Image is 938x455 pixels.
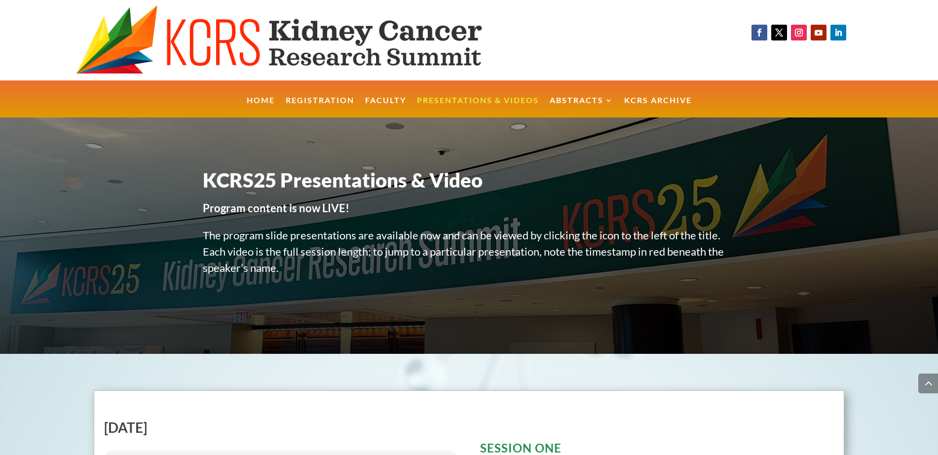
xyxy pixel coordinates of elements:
[771,25,787,40] a: Follow on X
[791,25,807,40] a: Follow on Instagram
[76,5,532,76] img: KCRS generic logo wide
[104,420,458,439] h2: [DATE]
[550,97,613,118] a: Abstracts
[830,25,846,40] a: Follow on LinkedIn
[365,97,406,118] a: Faculty
[751,25,767,40] a: Follow on Facebook
[203,168,483,192] span: KCRS25 Presentations & Video
[203,227,736,287] p: The program slide presentations are available now and can be viewed by clicking the icon to the l...
[286,97,354,118] a: Registration
[247,97,275,118] a: Home
[811,25,826,40] a: Follow on Youtube
[417,97,539,118] a: Presentations & Videos
[203,201,349,215] strong: Program content is now LIVE!
[624,97,692,118] a: KCRS Archive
